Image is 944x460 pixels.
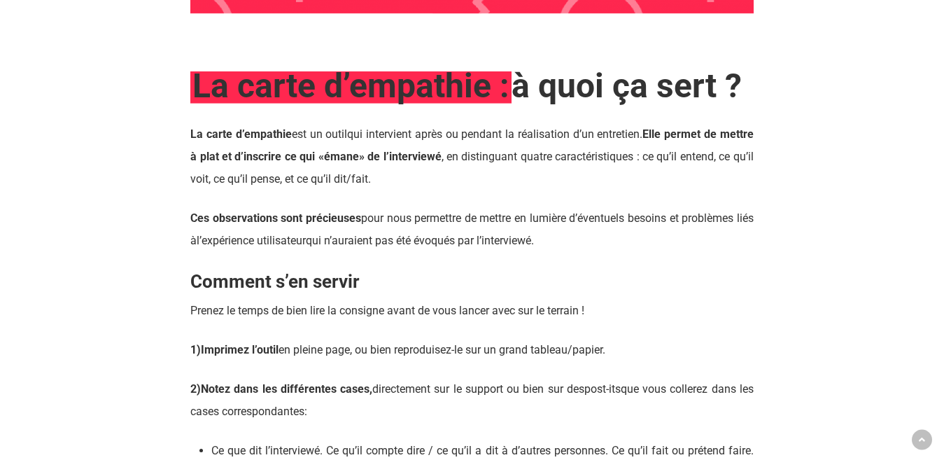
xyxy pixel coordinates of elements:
[244,127,348,141] span: est un outil
[190,127,754,186] span: qui intervient après ou pendant la réalisation d’un entretien. , en distinguant quatre caractéris...
[201,343,279,356] strong: Imprimez l’outil
[190,343,201,356] strong: 1)
[190,66,742,106] strong: à quoi ça sert ?
[190,127,244,141] strong: La carte d’
[190,382,201,396] strong: 2)
[190,382,754,418] span: que vous collerez dans les cases correspondantes:
[190,271,360,292] strong: Comment s’en servir
[190,127,754,163] strong: Elle permet de mettre à plat et d’inscrire ce qui «émane» de l’interviewé
[190,304,584,317] span: Prenez le temps de bien lire la consigne avant de vous lancer avec sur le terrain !
[201,343,605,356] span: en pleine page, ou bien reproduisez-le sur un grand tableau/papier.
[197,234,306,247] span: l’expérience utilisateur
[190,211,754,247] span: pour nous permettre de mettre en lumière d’éventuels besoins et problèmes liés à
[201,382,584,396] span: directement sur le support ou bien sur des
[201,382,372,396] strong: Notez dans les différentes cases,
[244,127,292,141] strong: empathie
[306,234,534,247] span: qui n’auraient pas été évoqués par l’interviewé.
[584,382,621,396] span: post-its
[190,211,361,225] strong: Ces observations sont précieuses
[190,66,512,106] em: La carte d’empathie :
